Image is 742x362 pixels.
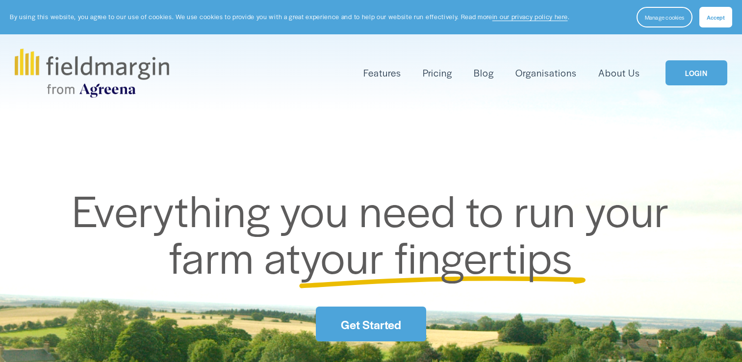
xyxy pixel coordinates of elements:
[492,12,568,21] a: in our privacy policy here
[699,7,732,27] button: Accept
[15,49,169,98] img: fieldmargin.com
[515,65,577,81] a: Organisations
[637,7,692,27] button: Manage cookies
[72,179,680,287] span: Everything you need to run your farm at
[301,225,573,286] span: your fingertips
[423,65,452,81] a: Pricing
[598,65,640,81] a: About Us
[363,65,401,81] a: folder dropdown
[707,13,725,21] span: Accept
[665,60,727,85] a: LOGIN
[645,13,684,21] span: Manage cookies
[10,12,569,22] p: By using this website, you agree to our use of cookies. We use cookies to provide you with a grea...
[316,307,426,341] a: Get Started
[363,66,401,80] span: Features
[474,65,494,81] a: Blog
